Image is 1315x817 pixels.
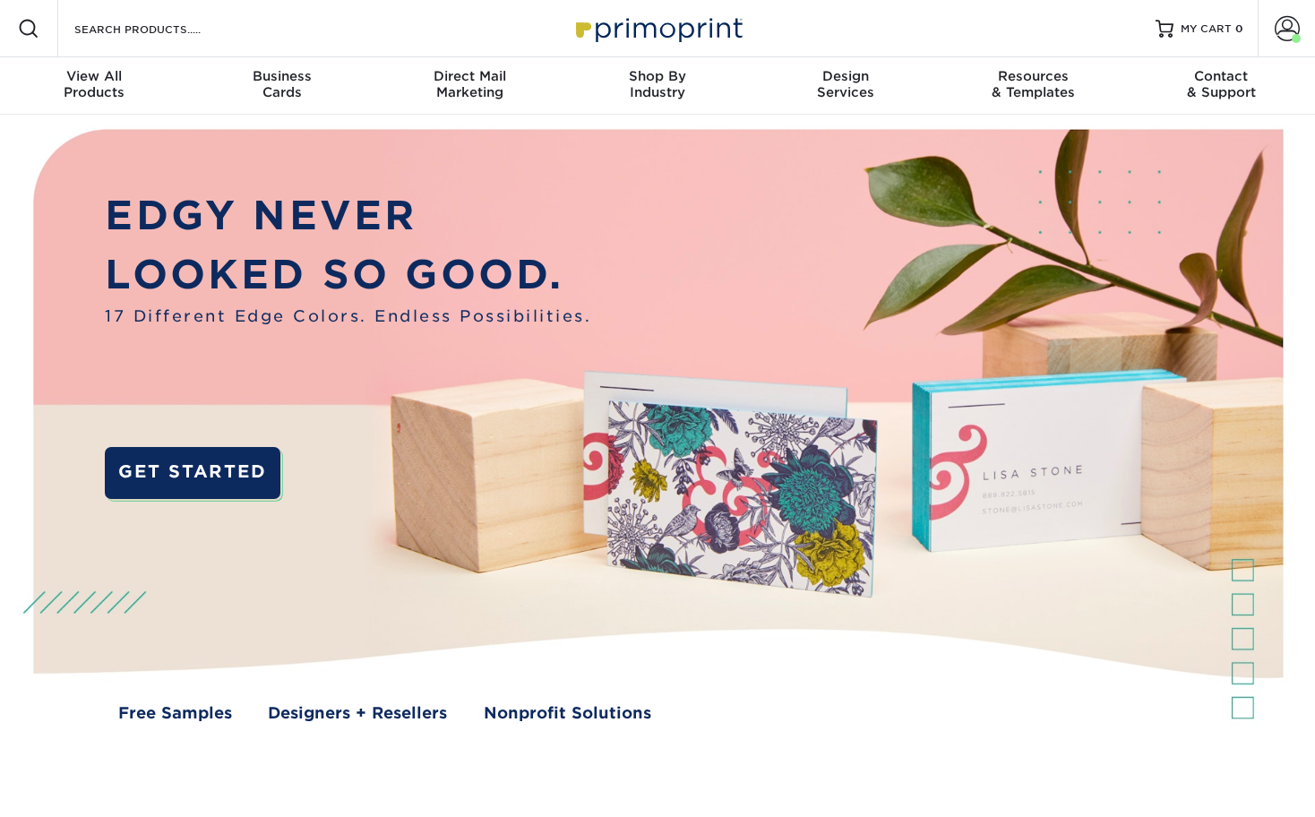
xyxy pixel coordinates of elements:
span: Shop By [563,68,752,84]
a: GET STARTED [105,447,279,499]
a: Shop ByIndustry [563,57,752,115]
div: Services [752,68,940,100]
a: Contact& Support [1127,57,1315,115]
a: Free Samples [118,701,232,725]
span: 17 Different Edge Colors. Endless Possibilities. [105,305,591,328]
span: 0 [1235,22,1243,35]
span: Design [752,68,940,84]
span: Resources [940,68,1128,84]
span: Contact [1127,68,1315,84]
div: Industry [563,68,752,100]
p: EDGY NEVER [105,186,591,245]
span: Business [188,68,376,84]
div: & Support [1127,68,1315,100]
a: BusinessCards [188,57,376,115]
span: Direct Mail [375,68,563,84]
div: Marketing [375,68,563,100]
div: & Templates [940,68,1128,100]
a: Direct MailMarketing [375,57,563,115]
p: LOOKED SO GOOD. [105,245,591,305]
img: Primoprint [568,9,747,47]
a: Resources& Templates [940,57,1128,115]
div: Cards [188,68,376,100]
a: Designers + Resellers [268,701,447,725]
a: DesignServices [752,57,940,115]
span: MY CART [1181,21,1232,37]
a: Nonprofit Solutions [484,701,651,725]
input: SEARCH PRODUCTS..... [73,18,247,39]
